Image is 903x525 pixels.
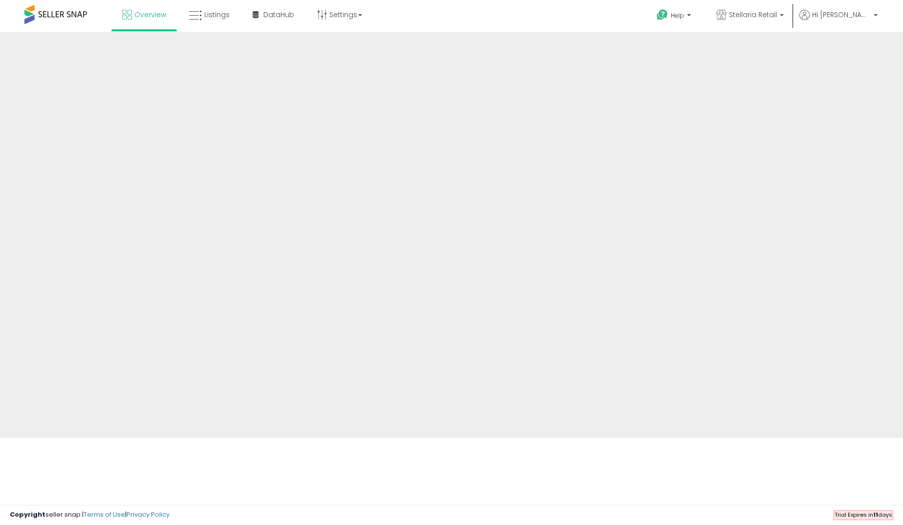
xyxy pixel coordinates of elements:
[671,11,684,20] span: Help
[729,10,777,20] span: Stellaria Retail
[656,9,668,21] i: Get Help
[649,1,701,32] a: Help
[263,10,294,20] span: DataHub
[812,10,871,20] span: Hi [PERSON_NAME]
[134,10,166,20] span: Overview
[204,10,230,20] span: Listings
[799,10,878,32] a: Hi [PERSON_NAME]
